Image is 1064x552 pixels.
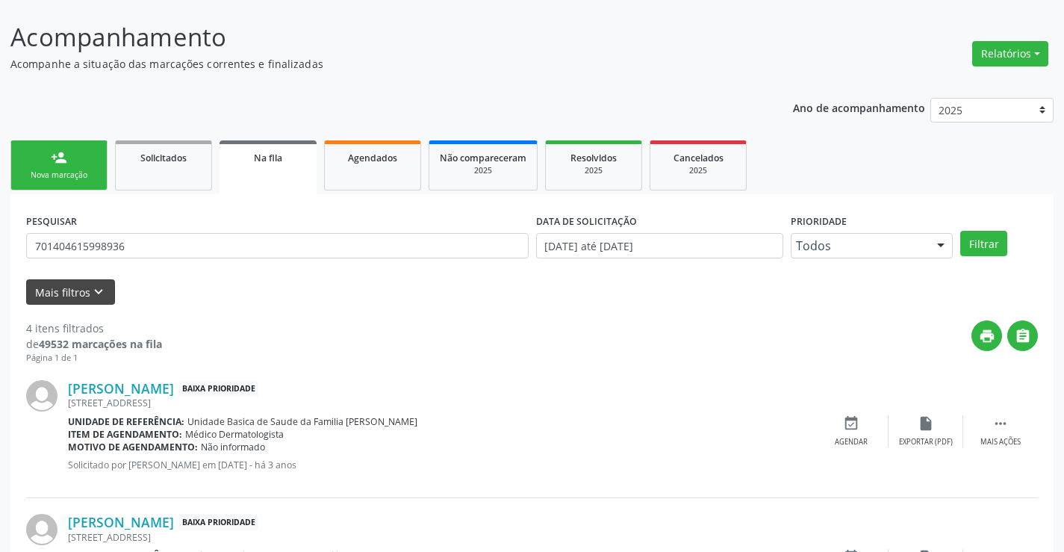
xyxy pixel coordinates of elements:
[992,415,1009,432] i: 
[673,152,724,164] span: Cancelados
[10,56,741,72] p: Acompanhe a situação das marcações correntes e finalizadas
[68,397,814,409] div: [STREET_ADDRESS]
[979,328,995,344] i: print
[90,284,107,300] i: keyboard_arrow_down
[661,165,735,176] div: 2025
[10,19,741,56] p: Acompanhamento
[187,415,417,428] span: Unidade Basica de Saude da Familia [PERSON_NAME]
[39,337,162,351] strong: 49532 marcações na fila
[348,152,397,164] span: Agendados
[68,459,814,471] p: Solicitado por [PERSON_NAME] em [DATE] - há 3 anos
[1015,328,1031,344] i: 
[68,514,174,530] a: [PERSON_NAME]
[843,415,859,432] i: event_available
[440,165,526,176] div: 2025
[179,515,258,530] span: Baixa Prioridade
[791,210,847,233] label: Prioridade
[835,437,868,447] div: Agendar
[26,380,57,412] img: img
[793,98,925,117] p: Ano de acompanhamento
[26,279,115,306] button: Mais filtroskeyboard_arrow_down
[440,152,526,164] span: Não compareceram
[570,152,617,164] span: Resolvidos
[26,233,529,258] input: Nome, CNS
[179,381,258,397] span: Baixa Prioridade
[26,514,57,545] img: img
[960,231,1007,256] button: Filtrar
[185,428,284,441] span: Médico Dermatologista
[980,437,1021,447] div: Mais ações
[536,210,637,233] label: DATA DE SOLICITAÇÃO
[68,415,184,428] b: Unidade de referência:
[51,149,67,166] div: person_add
[68,428,182,441] b: Item de agendamento:
[918,415,934,432] i: insert_drive_file
[68,380,174,397] a: [PERSON_NAME]
[254,152,282,164] span: Na fila
[26,336,162,352] div: de
[26,320,162,336] div: 4 itens filtrados
[201,441,265,453] span: Não informado
[556,165,631,176] div: 2025
[26,352,162,365] div: Página 1 de 1
[22,170,96,181] div: Nova marcação
[971,320,1002,351] button: print
[68,441,198,453] b: Motivo de agendamento:
[899,437,953,447] div: Exportar (PDF)
[26,210,77,233] label: PESQUISAR
[1007,320,1038,351] button: 
[796,238,923,253] span: Todos
[140,152,187,164] span: Solicitados
[68,531,814,544] div: [STREET_ADDRESS]
[536,233,783,258] input: Selecione um intervalo
[972,41,1048,66] button: Relatórios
